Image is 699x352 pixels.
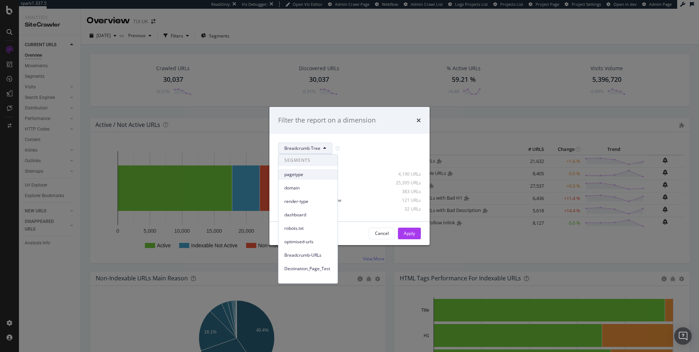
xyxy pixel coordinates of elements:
[369,228,395,239] button: Cancel
[284,171,332,178] span: pagetype
[284,198,332,205] span: render-type
[284,265,332,272] span: Destination_Page_Test
[284,212,332,218] span: dashboard
[284,225,332,232] span: robots.txt
[284,239,332,245] span: optimised-urls
[278,116,376,125] div: Filter the report on a dimension
[674,327,692,345] div: Open Intercom Messenger
[385,180,421,186] div: 25,395 URLs
[416,116,421,125] div: times
[404,230,415,236] div: Apply
[269,107,430,245] div: modal
[284,279,332,285] span: pagetype_qualifiers
[278,143,332,154] button: Breadcrumb Tree
[385,188,421,195] div: 383 URLs
[398,228,421,239] button: Apply
[385,197,421,203] div: 121 URLs
[284,185,332,191] span: domain
[284,145,320,151] span: Breadcrumb Tree
[385,206,421,212] div: 32 URLs
[375,230,389,236] div: Cancel
[385,171,421,177] div: 4,190 URLs
[278,160,421,166] div: Select all data available
[279,155,337,166] span: SEGMENTS
[284,252,332,259] span: Breadcrumb-URLs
